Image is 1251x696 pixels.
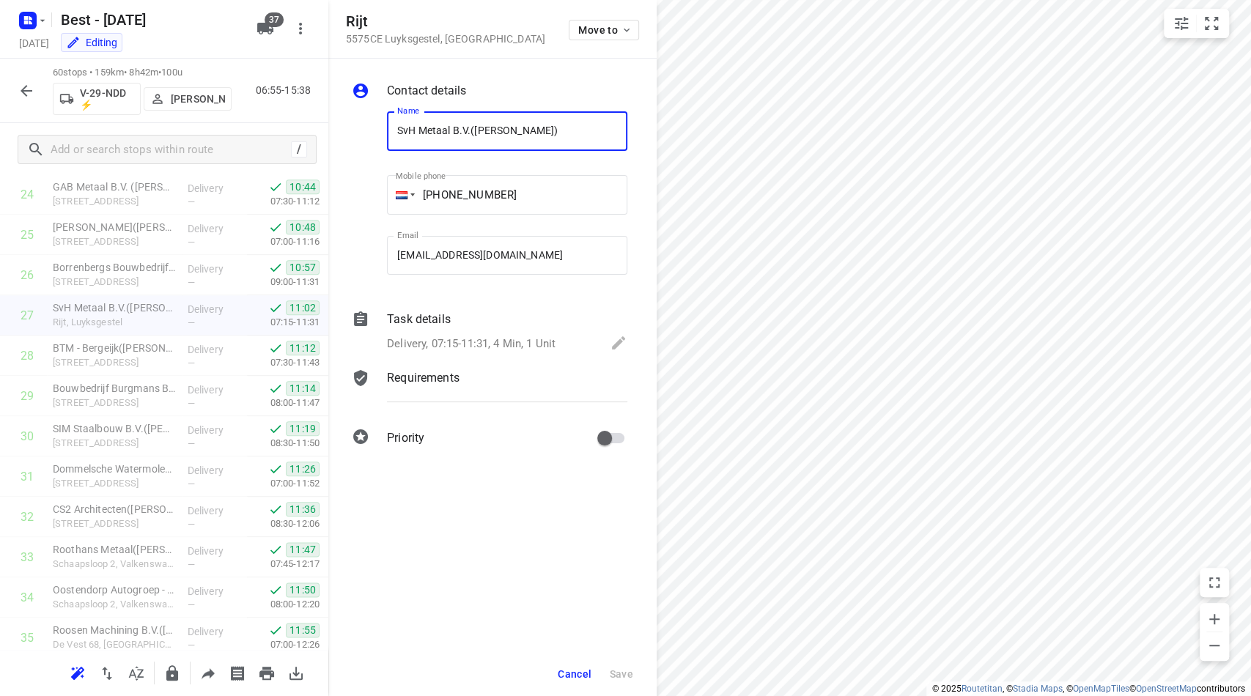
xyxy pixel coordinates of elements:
p: Delivery [188,382,242,397]
div: 30 [21,429,34,443]
p: Standerdmolen 7, Bergeijk [53,355,176,370]
h5: Rijt [346,13,545,30]
span: Share route [193,665,223,679]
p: De Vest 68, [GEOGRAPHIC_DATA] [53,637,176,652]
p: GAB Metaal B.V. (Sanne Vrijsen) [53,179,176,194]
p: Delivery [188,221,242,236]
p: SIM Staalbouw B.V.(Erica Nabben) [53,421,176,436]
p: Contact details [387,82,466,100]
p: Delivery [188,544,242,558]
p: [STREET_ADDRESS] [53,275,176,289]
button: [PERSON_NAME] [144,87,232,111]
input: Add or search stops within route [51,138,291,161]
p: 08:00-11:47 [247,396,320,410]
span: Download route [281,665,311,679]
a: Routetitan [962,684,1003,694]
span: — [188,358,195,369]
input: 1 (702) 123-4567 [387,175,627,215]
svg: Done [268,623,283,637]
span: — [188,559,195,570]
svg: Done [268,260,283,275]
h5: Rename [55,8,245,32]
p: Standerdmolen 3A, Bergeijk [53,396,176,410]
span: — [188,317,195,328]
div: 25 [21,228,34,242]
span: 37 [265,12,284,27]
p: 5575CE Luyksgestel , [GEOGRAPHIC_DATA] [346,33,545,45]
div: 32 [21,510,34,524]
div: 33 [21,550,34,564]
span: — [188,398,195,409]
p: Task details [387,311,451,328]
span: 11:26 [286,462,320,476]
div: 26 [21,268,34,282]
p: Industrieweg 22, Bergeijk [53,436,176,451]
svg: Done [268,300,283,315]
p: Delivery, 07:15-11:31, 4 Min, 1 Unit [387,336,556,352]
div: / [291,141,307,158]
div: 27 [21,308,34,322]
svg: Edit [610,334,627,352]
span: 11:47 [286,542,320,557]
span: 10:48 [286,220,320,234]
p: Delivery [188,181,242,196]
span: 11:14 [286,381,320,396]
span: — [188,237,195,248]
p: Oostendorp Autogroep - Totyota - Valkenswaard(Kris Hanegraaf) [53,582,176,597]
svg: Done [268,421,283,436]
div: Contact details [352,82,627,103]
span: — [188,478,195,489]
span: — [188,599,195,610]
span: — [188,277,195,288]
p: Borrenbergs Bouwbedrijf B.V.([PERSON_NAME]) [53,260,176,275]
button: Move to [569,20,639,40]
p: Roosen Machining B.V.(Angelique Paijens) [53,623,176,637]
span: 100u [161,67,182,78]
button: 37 [251,14,280,43]
p: 07:45-12:17 [247,557,320,571]
a: OpenMapTiles [1073,684,1129,694]
p: [STREET_ADDRESS] [53,234,176,249]
p: [STREET_ADDRESS] [53,194,176,209]
svg: Done [268,502,283,517]
svg: Done [268,582,283,597]
p: Delivery [188,342,242,357]
p: Schaapsloop 2, Valkenswaard [53,597,176,612]
div: Requirements [352,369,627,413]
svg: Done [268,341,283,355]
button: Cancel [552,661,597,687]
p: 06:55-15:38 [256,83,317,98]
span: 11:12 [286,341,320,355]
h5: Project date [13,34,55,51]
span: Print shipping labels [223,665,252,679]
div: 35 [21,631,34,645]
p: Leemskuilen 41, Westerhoven [53,517,176,531]
p: 08:30-12:06 [247,517,320,531]
span: 11:55 [286,623,320,637]
button: Lock route [158,659,187,688]
a: OpenStreetMap [1136,684,1197,694]
button: More [286,14,315,43]
span: Reoptimize route [63,665,92,679]
p: BTM - Bergeijk(Marina Cuijpers) [53,341,176,355]
span: Cancel [558,668,591,680]
span: 11:02 [286,300,320,315]
svg: Done [268,381,283,396]
p: 08:30-11:50 [247,436,320,451]
div: Netherlands: + 31 [387,175,415,215]
label: Mobile phone [396,172,446,180]
span: — [188,438,195,449]
p: 07:15-11:31 [247,315,320,330]
div: You are currently in edit mode. [66,35,117,50]
span: Move to [578,24,632,36]
div: 31 [21,470,34,484]
p: Veraa Metaal(Paola Vereijken) [53,220,176,234]
button: V-29-NDD ⚡ [53,83,141,115]
span: — [188,640,195,651]
p: [PERSON_NAME] [171,93,225,105]
p: Delivery [188,302,242,316]
span: 11:50 [286,582,320,597]
p: Dommelsche Watermolen B.V.(Yannick van den eijnden) [53,462,176,476]
p: 60 stops • 159km • 8h42m [53,66,232,80]
p: 09:00-11:31 [247,275,320,289]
